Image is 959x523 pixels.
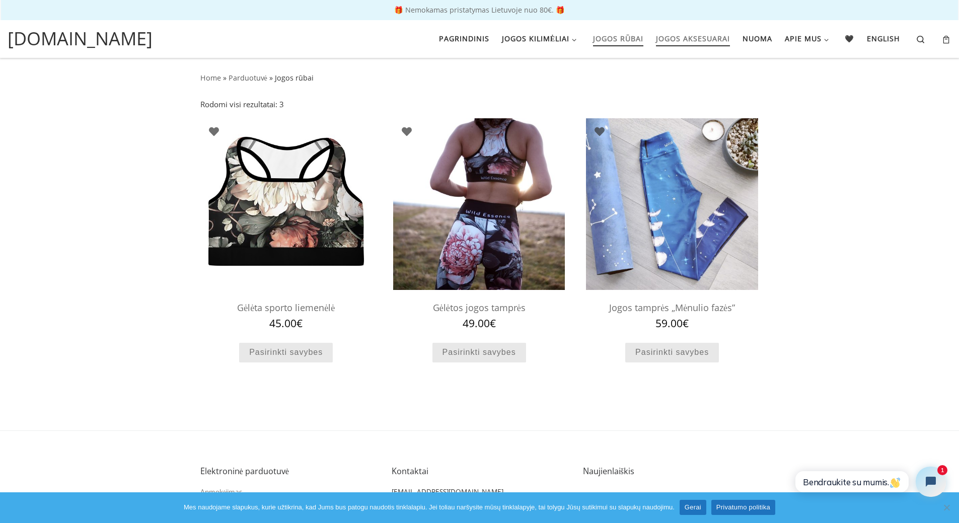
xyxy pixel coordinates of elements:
[269,73,273,83] span: »
[583,466,759,476] h5: Naujienlaiškis
[200,73,221,83] a: Home
[200,297,372,318] h2: Gėlėta sporto liemenėlė
[200,99,284,110] p: Rodomi visi rezultatai: 3
[502,28,570,47] span: Jogos kilimėliai
[625,343,719,362] a: Pasirinkti savybes: “Jogos tamprės "Mėnulio fazės"”
[867,28,900,47] span: English
[498,28,583,49] a: Jogos kilimėliai
[393,297,565,318] h2: Gėlėtos jogos tamprės
[743,28,772,47] span: Nuoma
[783,458,954,505] iframe: Tidio Chat
[845,28,854,47] span: 🖤
[297,316,303,330] span: €
[652,28,733,49] a: Jogos aksesuarai
[655,316,689,330] bdi: 59.00
[586,297,758,318] h2: Jogos tamprės „Mėnulio fazės”
[393,118,565,330] a: geletos jogos tampresgeletos jogos tampresGėlėtos jogos tamprės 49.00€
[490,316,496,330] span: €
[439,28,489,47] span: Pagrindinis
[239,343,333,362] a: Pasirinkti savybes: “Gėlėta sporto liemenėlė”
[586,118,758,330] a: jogos tamprės mėnulio fazėsjogos tamprės mėnulio fazėsJogos tamprės „Mėnulio fazės” 59.00€
[785,28,822,47] span: Apie mus
[593,28,643,47] span: Jogos rūbai
[941,502,951,512] span: Ne
[269,316,303,330] bdi: 45.00
[184,502,675,512] span: Mes naudojame slapukus, kurie užtikrina, kad Jums bus patogu naudotis tinklalapiu. Jei toliau nar...
[842,28,858,49] a: 🖤
[200,466,377,476] h5: Elektroninė parduotuvė
[200,118,372,330] a: gėlėta sporto liemenėlėgėlėta sporto liemenėlėGėlėta sporto liemenėlė 45.00€
[656,28,730,47] span: Jogos aksesuarai
[392,466,568,476] h5: Kontaktai
[711,500,775,515] a: Privatumo politika
[392,487,550,497] p: [EMAIL_ADDRESS][DOMAIN_NAME]
[229,73,267,83] a: Parduotuvė
[680,500,706,515] a: Gerai
[864,28,904,49] a: English
[223,73,227,83] span: »
[275,73,314,83] span: Jogos rūbai
[435,28,492,49] a: Pagrindinis
[463,316,496,330] bdi: 49.00
[683,316,689,330] span: €
[589,28,646,49] a: Jogos rūbai
[200,487,243,496] a: Apmokėjimas
[739,28,775,49] a: Nuoma
[8,25,153,52] a: [DOMAIN_NAME]
[10,7,949,14] p: 🎁 Nemokamas pristatymas Lietuvoje nuo 80€. 🎁
[432,343,526,362] a: Pasirinkti savybes: “Gėlėtos jogos tamprės”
